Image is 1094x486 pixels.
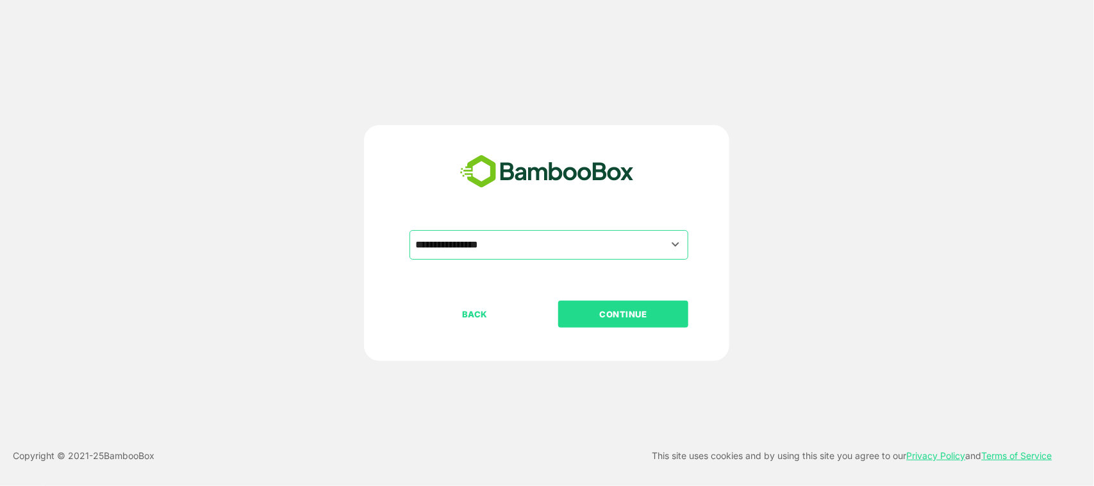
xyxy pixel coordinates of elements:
[652,448,1052,464] p: This site uses cookies and by using this site you agree to our and
[982,450,1052,461] a: Terms of Service
[907,450,966,461] a: Privacy Policy
[411,307,539,321] p: BACK
[13,448,154,464] p: Copyright © 2021- 25 BambooBox
[410,301,540,328] button: BACK
[559,307,688,321] p: CONTINUE
[667,236,684,253] button: Open
[453,151,641,193] img: bamboobox
[558,301,688,328] button: CONTINUE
